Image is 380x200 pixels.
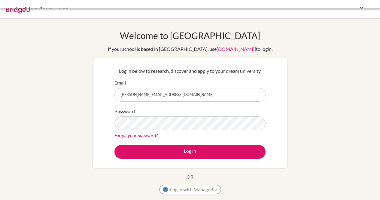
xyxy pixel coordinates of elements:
p: OR [187,173,193,180]
button: Log in with ManageBac [159,185,221,194]
button: Log in [114,145,266,159]
label: Email [114,79,126,86]
label: Password [114,108,135,115]
a: [DOMAIN_NAME] [217,46,256,52]
a: Forgot your password? [114,132,158,138]
div: Invalid email or password. [16,5,274,12]
p: Log in below to research, discover and apply to your dream university. [114,67,266,75]
img: Bridge-U [6,4,30,14]
div: If your school is based in [GEOGRAPHIC_DATA], use to login. [108,45,272,53]
h1: Welcome to [GEOGRAPHIC_DATA] [120,30,260,41]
